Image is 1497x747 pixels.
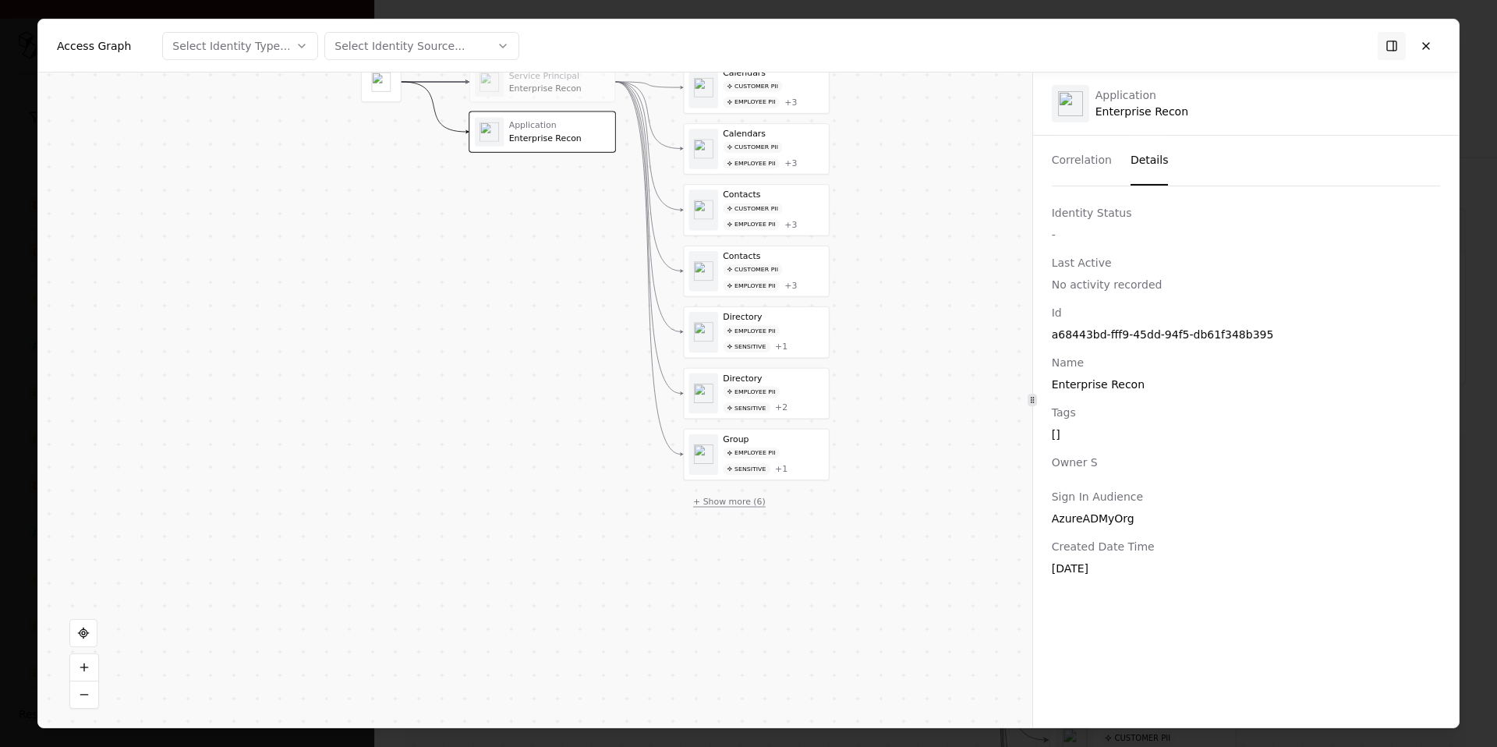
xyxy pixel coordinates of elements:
div: Identity Status [1052,205,1440,221]
button: +1 [775,464,787,475]
div: Employee PII [723,158,780,168]
div: Application [1095,88,1188,102]
button: + Show more (6) [684,490,776,512]
div: Access Graph [57,37,131,53]
div: Employee PII [723,386,780,397]
div: Customer PII [723,142,782,153]
div: Name [1052,355,1440,370]
div: Sensitive [723,463,770,474]
div: Customer PII [723,80,782,91]
div: Select Identity Source... [334,37,465,53]
div: Group [723,434,823,445]
button: +2 [775,402,787,413]
button: Select Identity Source... [324,31,519,59]
div: Contacts [723,189,823,200]
button: +3 [784,280,797,291]
div: Select Identity Type... [172,37,290,53]
div: Enterprise Recon [509,83,610,94]
div: + 1 [775,342,787,352]
div: Customer PII [723,264,782,274]
div: Service Principal [509,70,610,81]
div: Sign In Audience [1052,489,1440,504]
div: Last Active [1052,255,1440,271]
div: + 3 [784,97,797,108]
div: + 3 [784,158,797,169]
div: Directory [723,373,823,384]
button: +1 [775,342,787,352]
div: Employee PII [723,325,780,336]
div: Application [509,120,610,131]
div: Employee PII [723,97,780,108]
button: Correlation [1052,136,1112,186]
div: Sensitive [723,341,770,352]
div: + 2 [775,402,787,413]
span: No activity recorded [1052,278,1163,291]
div: Enterprise Recon [1052,377,1440,392]
div: + 3 [784,280,797,291]
div: Directory [723,312,823,323]
div: [] [1052,427,1440,442]
div: Id [1052,305,1440,320]
div: Contacts [723,251,823,262]
div: a68443bd-fff9-45dd-94f5-db61f348b395 [1052,327,1440,342]
div: [DATE] [1052,561,1440,576]
div: Enterprise Recon [1095,88,1188,119]
span: - [1052,228,1056,241]
div: AzureADMyOrg [1052,511,1440,526]
button: Select Identity Type... [162,31,318,59]
div: Employee PII [723,219,780,230]
div: Tags [1052,405,1440,420]
div: Employee PII [723,448,780,458]
div: Calendars [723,129,823,140]
img: entra [1058,91,1083,116]
div: Calendars [723,67,823,78]
div: Customer PII [723,203,782,214]
div: Owner S [1052,455,1440,470]
div: Sensitive [723,402,770,413]
button: Details [1131,136,1169,186]
div: Enterprise Recon [509,133,610,144]
div: Created Date Time [1052,539,1440,554]
div: + 1 [775,464,787,475]
div: Employee PII [723,280,780,291]
button: +3 [784,219,797,230]
div: + 3 [784,219,797,230]
button: +3 [784,158,797,169]
button: +3 [784,97,797,108]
